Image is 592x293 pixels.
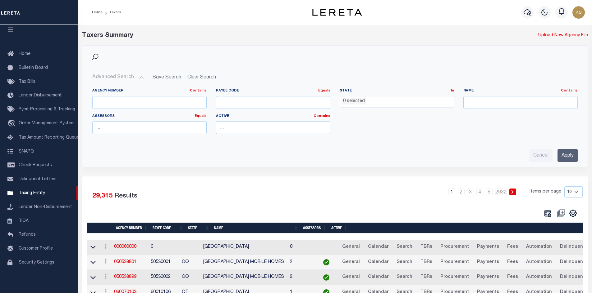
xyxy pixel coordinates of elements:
[504,242,521,252] a: Fees
[538,32,588,39] a: Upload New Agency File
[340,88,454,94] label: State
[301,223,329,233] th: Assessors: activate to sort column ascending
[19,246,53,251] span: Customer Profile
[329,223,350,233] th: Active: activate to sort column ascending
[504,257,521,267] a: Fees
[19,107,75,112] span: Pymt Processing & Tracking
[92,114,207,119] label: Assessors
[530,189,561,195] span: Items per page
[19,219,29,223] span: TIQA
[557,272,591,282] a: Delinquency
[92,71,144,83] button: Advanced Search
[19,163,52,167] span: Check Requests
[418,257,435,267] a: TBRs
[113,223,150,233] th: Agency Number: activate to sort column ascending
[418,242,435,252] a: TBRs
[438,272,472,282] a: Procurement
[148,270,179,285] td: 50530002
[19,93,62,98] span: Lender Disbursement
[495,189,507,195] a: 2932
[438,242,472,252] a: Procurement
[312,9,362,16] img: logo-dark.svg
[523,272,555,282] a: Automation
[504,272,521,282] a: Fees
[92,96,207,109] input: ...
[19,66,48,70] span: Bulletin Board
[19,149,34,153] span: SNAPQ
[318,89,330,92] a: Equals
[179,255,201,270] td: CO
[103,10,121,15] li: Taxers
[451,89,454,92] a: In
[561,89,578,92] a: Contains
[216,121,330,134] input: ...
[323,274,329,281] img: check-icon-green.svg
[114,191,137,201] label: Results
[19,191,45,195] span: Taxing Entity
[458,189,465,195] a: 2
[486,189,493,195] a: 5
[19,233,36,237] span: Refunds
[148,240,179,255] td: 0
[339,272,363,282] a: General
[19,80,35,84] span: Tax Bills
[186,223,212,233] th: State: activate to sort column ascending
[19,121,75,126] span: Order Management System
[82,31,459,40] div: Taxers Summary
[474,242,502,252] a: Payments
[365,242,391,252] a: Calendar
[216,96,330,109] input: ...
[476,189,483,195] a: 4
[190,89,207,92] a: Contains
[365,257,391,267] a: Calendar
[314,114,330,118] a: Contains
[558,149,578,162] input: Apply
[201,240,287,255] td: [GEOGRAPHIC_DATA]
[216,114,330,119] label: Active
[287,240,316,255] td: 0
[448,189,455,195] a: 1
[418,272,435,282] a: TBRs
[342,98,366,105] li: 0 selected
[287,270,316,285] td: 2
[19,52,30,56] span: Home
[212,223,301,233] th: Name: activate to sort column ascending
[148,255,179,270] td: 50530001
[339,242,363,252] a: General
[287,255,316,270] td: 2
[92,193,112,199] span: 29,315
[463,88,578,94] label: Name
[7,120,17,128] i: travel_explore
[394,257,415,267] a: Search
[114,260,136,264] a: 050538801
[201,255,287,270] td: [GEOGRAPHIC_DATA] MOBILE HOMES
[114,275,136,279] a: 050538899
[92,88,207,94] label: Agency Number
[150,223,186,233] th: Payee Code: activate to sort column ascending
[474,257,502,267] a: Payments
[339,257,363,267] a: General
[92,121,207,134] input: ...
[216,88,330,94] label: Payee Code
[201,270,287,285] td: [GEOGRAPHIC_DATA] MOBILE HOMES
[523,242,555,252] a: Automation
[438,257,472,267] a: Procurement
[179,270,201,285] td: CO
[19,177,57,181] span: Delinquent Letters
[323,259,329,265] img: check-icon-green.svg
[92,11,103,14] a: Home
[557,257,591,267] a: Delinquency
[19,260,54,265] span: Security Settings
[557,242,591,252] a: Delinquency
[114,245,136,249] a: 000000000
[523,257,555,267] a: Automation
[195,114,207,118] a: Equals
[394,242,415,252] a: Search
[529,149,553,162] input: Cancel
[474,272,502,282] a: Payments
[394,272,415,282] a: Search
[572,6,585,19] img: svg+xml;base64,PHN2ZyB4bWxucz0iaHR0cDovL3d3dy53My5vcmcvMjAwMC9zdmciIHBvaW50ZXItZXZlbnRzPSJub25lIi...
[463,96,578,109] input: ...
[19,135,79,140] span: Tax Amount Reporting Queue
[19,205,72,209] span: Lender Non-Disbursement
